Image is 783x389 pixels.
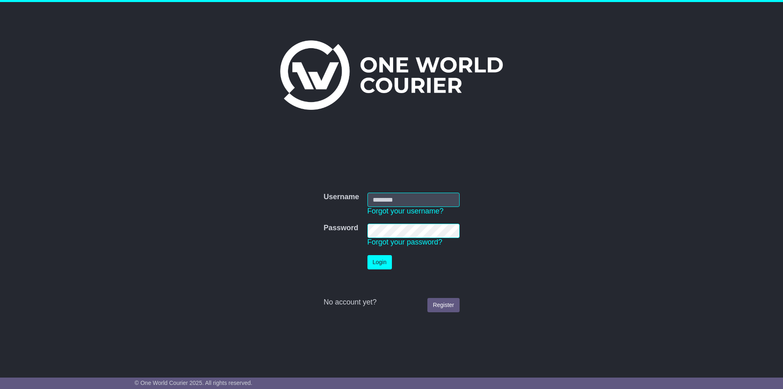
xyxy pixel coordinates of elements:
span: © One World Courier 2025. All rights reserved. [135,380,252,386]
label: Password [323,224,358,233]
img: One World [280,40,503,110]
label: Username [323,193,359,202]
button: Login [367,255,392,269]
a: Forgot your username? [367,207,444,215]
a: Forgot your password? [367,238,442,246]
a: Register [427,298,459,312]
div: No account yet? [323,298,459,307]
